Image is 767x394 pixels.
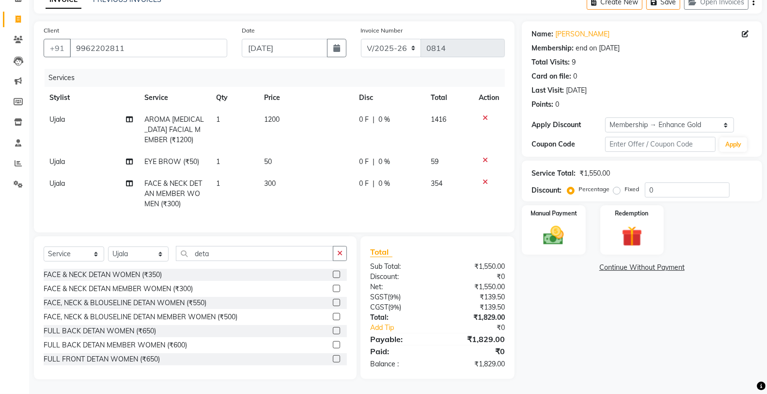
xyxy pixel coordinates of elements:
div: Membership: [532,43,574,53]
div: ( ) [363,302,438,312]
div: 0 [573,71,577,82]
div: FULL BACK DETAN MEMBER WOMEN (₹600) [44,340,187,350]
button: Apply [720,137,747,152]
div: [DATE] [566,85,587,96]
label: Percentage [579,185,610,194]
div: Services [45,69,512,87]
div: Balance : [363,359,438,369]
div: Points: [532,99,553,110]
span: AROMA [MEDICAL_DATA] FACIAL MEMBER (₹1200) [144,115,204,144]
input: Enter Offer / Coupon Code [605,137,716,152]
div: Name: [532,29,553,39]
span: | [373,157,375,167]
span: | [373,115,375,125]
div: ₹1,550.00 [438,262,512,272]
div: Payable: [363,333,438,345]
span: 0 F [359,115,369,125]
div: Last Visit: [532,85,564,96]
div: FACE, NECK & BLOUSELINE DETAN WOMEN (₹550) [44,298,206,308]
th: Price [258,87,353,109]
div: FULL BACK DETAN WOMEN (₹650) [44,326,156,336]
label: Manual Payment [531,209,577,218]
div: Discount: [363,272,438,282]
th: Stylist [44,87,139,109]
label: Date [242,26,255,35]
div: 9 [572,57,576,67]
div: Total: [363,312,438,323]
div: Discount: [532,185,562,196]
span: 1200 [264,115,280,124]
img: _gift.svg [615,224,649,249]
span: Ujala [49,179,65,188]
div: Service Total: [532,168,576,179]
span: 9% [390,303,399,311]
span: CGST [370,303,388,312]
span: 1 [216,115,220,124]
th: Action [473,87,505,109]
div: FACE & NECK DETAN MEMBER WOMEN (₹300) [44,284,193,294]
label: Client [44,26,59,35]
span: 300 [264,179,276,188]
div: Sub Total: [363,262,438,272]
label: Invoice Number [361,26,403,35]
span: 0 % [378,115,390,125]
div: ( ) [363,292,438,302]
div: ₹0 [438,272,512,282]
div: Net: [363,282,438,292]
span: Ujala [49,157,65,166]
div: Apply Discount [532,120,605,130]
a: Continue Without Payment [524,263,760,273]
label: Fixed [625,185,639,194]
div: FULL FRONT DETAN WOMEN (₹650) [44,354,160,364]
div: FACE, NECK & BLOUSELINE DETAN MEMBER WOMEN (₹500) [44,312,237,322]
th: Total [425,87,473,109]
label: Redemption [615,209,649,218]
span: 0 F [359,157,369,167]
th: Qty [210,87,258,109]
button: +91 [44,39,71,57]
span: 354 [431,179,442,188]
span: Ujala [49,115,65,124]
span: 1 [216,157,220,166]
div: ₹0 [450,323,512,333]
div: ₹139.50 [438,302,512,312]
span: 1 [216,179,220,188]
span: Total [370,247,392,257]
span: 0 % [378,157,390,167]
div: FACE & NECK DETAN WOMEN (₹350) [44,270,162,280]
span: 0 F [359,179,369,189]
input: Search by Name/Mobile/Email/Code [70,39,227,57]
span: 1416 [431,115,446,124]
img: _cash.svg [537,224,570,247]
div: ₹1,550.00 [579,168,610,179]
span: 59 [431,157,438,166]
div: ₹1,829.00 [438,312,512,323]
div: Total Visits: [532,57,570,67]
div: ₹1,550.00 [438,282,512,292]
span: 50 [264,157,272,166]
div: ₹1,829.00 [438,359,512,369]
div: 0 [555,99,559,110]
div: end on [DATE] [576,43,620,53]
th: Service [139,87,210,109]
div: ₹1,829.00 [438,333,512,345]
span: | [373,179,375,189]
a: [PERSON_NAME] [555,29,610,39]
div: ₹0 [438,345,512,357]
span: 9% [390,293,399,301]
th: Disc [353,87,425,109]
span: SGST [370,293,388,301]
div: ₹139.50 [438,292,512,302]
span: FACE & NECK DETAN MEMBER WOMEN (₹300) [144,179,202,208]
div: Coupon Code [532,139,605,149]
a: Add Tip [363,323,450,333]
span: EYE BROW (₹50) [144,157,199,166]
div: Card on file: [532,71,571,82]
span: 0 % [378,179,390,189]
div: Paid: [363,345,438,357]
input: Search or Scan [176,246,333,261]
